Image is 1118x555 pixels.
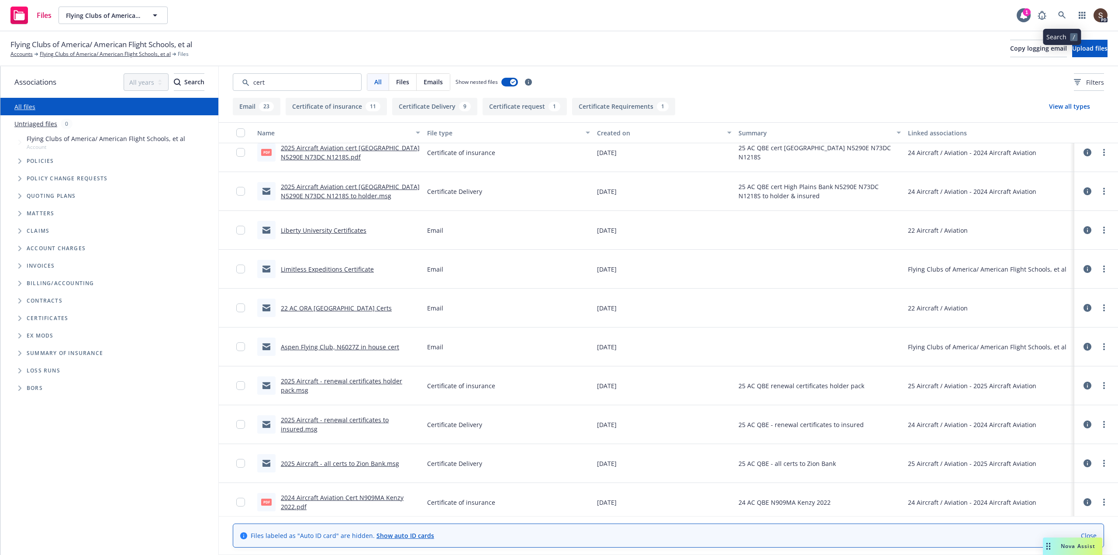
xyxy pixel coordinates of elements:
a: more [1099,186,1109,196]
input: Toggle Row Selected [236,265,245,273]
a: Liberty University Certificates [281,226,366,234]
span: Flying Clubs of America/ American Flight Schools, et al [27,134,185,143]
input: Toggle Row Selected [236,303,245,312]
div: 1 [549,102,560,111]
span: Nova Assist [1061,542,1095,550]
span: [DATE] [597,342,617,352]
div: Linked associations [908,128,1071,138]
span: All [374,77,382,86]
a: All files [14,103,35,111]
span: Summary of insurance [27,351,103,356]
span: Certificate of insurance [427,381,495,390]
input: Toggle Row Selected [236,342,245,351]
button: Certificate Requirements [572,98,675,115]
span: Matters [27,211,54,216]
div: 25 Aircraft / Aviation - 2025 Aircraft Aviation [908,459,1036,468]
input: Toggle Row Selected [236,459,245,468]
input: Toggle Row Selected [236,420,245,429]
span: Invoices [27,263,55,269]
button: View all types [1035,98,1104,115]
a: 2025 Aircraft Aviation cert [GEOGRAPHIC_DATA] N5290E N73DC N1218S to holder.msg [281,183,420,200]
button: Name [254,122,424,143]
a: Files [7,3,55,28]
input: Search by keyword... [233,73,362,91]
a: more [1099,303,1109,313]
a: 2025 Aircraft - renewal certificates holder pack.msg [281,377,402,394]
span: Copy logging email [1010,44,1067,52]
div: Flying Clubs of America/ American Flight Schools, et al [908,342,1066,352]
div: Drag to move [1043,538,1054,555]
input: Toggle Row Selected [236,498,245,507]
button: Certificate request [483,98,567,115]
button: Linked associations [904,122,1074,143]
button: Certificate of insurance [286,98,387,115]
span: [DATE] [597,498,617,507]
span: [DATE] [597,303,617,313]
input: Toggle Row Selected [236,187,245,196]
span: Contracts [27,298,62,303]
a: more [1099,458,1109,469]
span: 25 AC QBE cert [GEOGRAPHIC_DATA] N5290E N73DC N1218S [738,143,901,162]
button: SearchSearch [174,73,204,91]
button: File type [424,122,594,143]
span: Certificate of insurance [427,498,495,507]
span: Quoting plans [27,193,76,199]
div: Folder Tree Example [0,275,218,397]
span: [DATE] [597,148,617,157]
span: Certificate Delivery [427,187,482,196]
a: Show auto ID cards [376,531,434,540]
a: more [1099,419,1109,430]
a: Report a Bug [1033,7,1051,24]
span: [DATE] [597,459,617,468]
a: Flying Clubs of America/ American Flight Schools, et al [40,50,171,58]
span: Emails [424,77,443,86]
div: 22 Aircraft / Aviation [908,303,968,313]
button: Nova Assist [1043,538,1102,555]
div: Search [174,74,204,90]
span: pdf [261,499,272,505]
button: Flying Clubs of America/ American Flight Schools, et al [59,7,168,24]
input: Toggle Row Selected [236,381,245,390]
a: Search [1053,7,1071,24]
div: 24 Aircraft / Aviation - 2024 Aircraft Aviation [908,498,1036,507]
button: Email [233,98,280,115]
span: Certificate of insurance [427,148,495,157]
span: Email [427,303,443,313]
span: Flying Clubs of America/ American Flight Schools, et al [10,39,192,50]
span: pdf [261,149,272,155]
span: [DATE] [597,187,617,196]
div: 22 Aircraft / Aviation [908,226,968,235]
span: Account charges [27,246,86,251]
a: Accounts [10,50,33,58]
span: Email [427,265,443,274]
span: Associations [14,76,56,88]
span: Show nested files [455,78,498,86]
span: Certificate Delivery [427,420,482,429]
span: [DATE] [597,420,617,429]
div: Tree Example [0,132,218,275]
input: Toggle Row Selected [236,226,245,234]
span: 25 AC QBE - all certs to Zion Bank [738,459,836,468]
div: 24 Aircraft / Aviation - 2024 Aircraft Aviation [908,187,1036,196]
span: Account [27,143,185,151]
button: Created on [594,122,735,143]
div: 24 Aircraft / Aviation - 2024 Aircraft Aviation [908,148,1036,157]
div: Summary [738,128,892,138]
img: photo [1094,8,1108,22]
a: more [1099,380,1109,391]
span: 25 AC QBE cert High Plains Bank N5290E N73DC N1218S to holder & insured [738,182,901,200]
span: Email [427,342,443,352]
a: more [1099,497,1109,507]
span: 25 AC QBE renewal certificates holder pack [738,381,864,390]
span: Billing/Accounting [27,281,94,286]
span: Loss Runs [27,368,60,373]
div: Name [257,128,411,138]
span: [DATE] [597,265,617,274]
span: Filters [1074,78,1104,87]
div: 1 [657,102,669,111]
button: Certificate Delivery [392,98,477,115]
a: 22 AC ORA [GEOGRAPHIC_DATA] Certs [281,304,392,312]
span: Files [37,12,52,19]
a: 2025 Aircraft - renewal certificates to insured.msg [281,416,389,433]
span: Policy change requests [27,176,107,181]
